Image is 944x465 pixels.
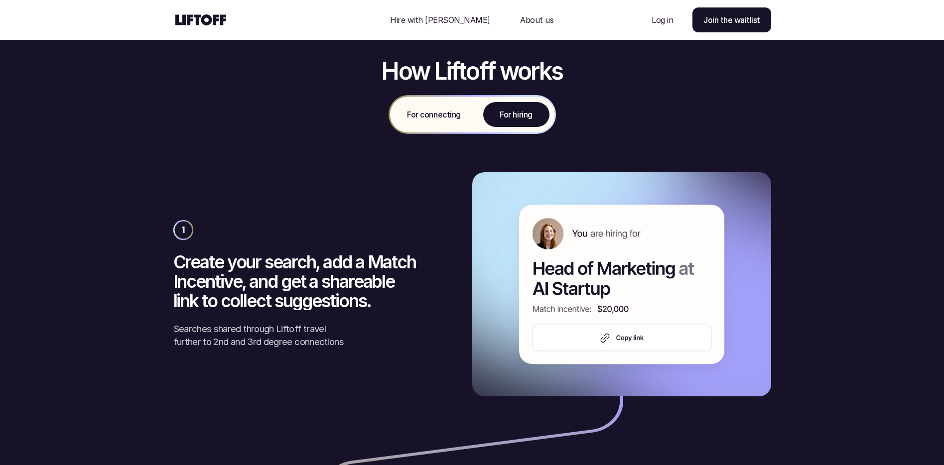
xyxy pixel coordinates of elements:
a: Nav Link [378,8,502,32]
a: Nav Link [508,8,565,32]
p: For hiring [500,109,532,120]
h3: Create your search, add a Match Incentive, and get a shareable link to collect suggestions. [173,252,437,310]
p: Join the waitlist [703,14,760,26]
p: About us [520,14,553,26]
h2: How Liftoff works [381,58,562,85]
a: Nav Link [640,8,685,32]
p: Hire with [PERSON_NAME] [390,14,490,26]
p: Searches shared through Liftoff travel further to 2nd and 3rd degree connections [173,323,353,349]
a: Join the waitlist [692,7,771,32]
p: For connecting [407,109,460,120]
p: 1 [181,224,185,237]
p: Log in [652,14,673,26]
